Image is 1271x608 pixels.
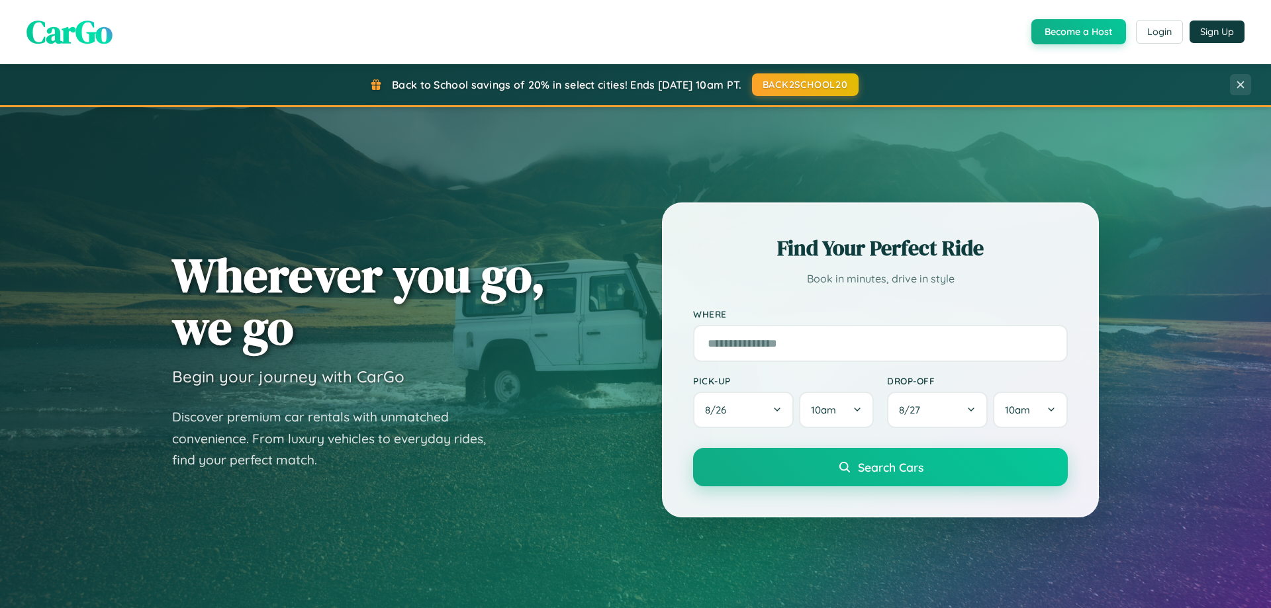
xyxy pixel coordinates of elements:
span: 8 / 26 [705,404,733,416]
label: Drop-off [887,375,1068,386]
span: 8 / 27 [899,404,927,416]
h1: Wherever you go, we go [172,249,545,353]
p: Book in minutes, drive in style [693,269,1068,288]
span: Search Cars [858,460,923,474]
span: 10am [811,404,836,416]
button: 10am [799,392,874,428]
label: Pick-up [693,375,874,386]
span: CarGo [26,10,113,54]
button: BACK2SCHOOL20 [752,73,859,96]
span: Back to School savings of 20% in select cities! Ends [DATE] 10am PT. [392,78,741,91]
button: Search Cars [693,448,1068,486]
h2: Find Your Perfect Ride [693,234,1068,263]
p: Discover premium car rentals with unmatched convenience. From luxury vehicles to everyday rides, ... [172,406,503,471]
label: Where [693,308,1068,320]
button: 10am [993,392,1068,428]
button: Login [1136,20,1183,44]
button: 8/27 [887,392,988,428]
button: Sign Up [1190,21,1245,43]
h3: Begin your journey with CarGo [172,367,404,386]
button: 8/26 [693,392,794,428]
button: Become a Host [1031,19,1126,44]
span: 10am [1005,404,1030,416]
